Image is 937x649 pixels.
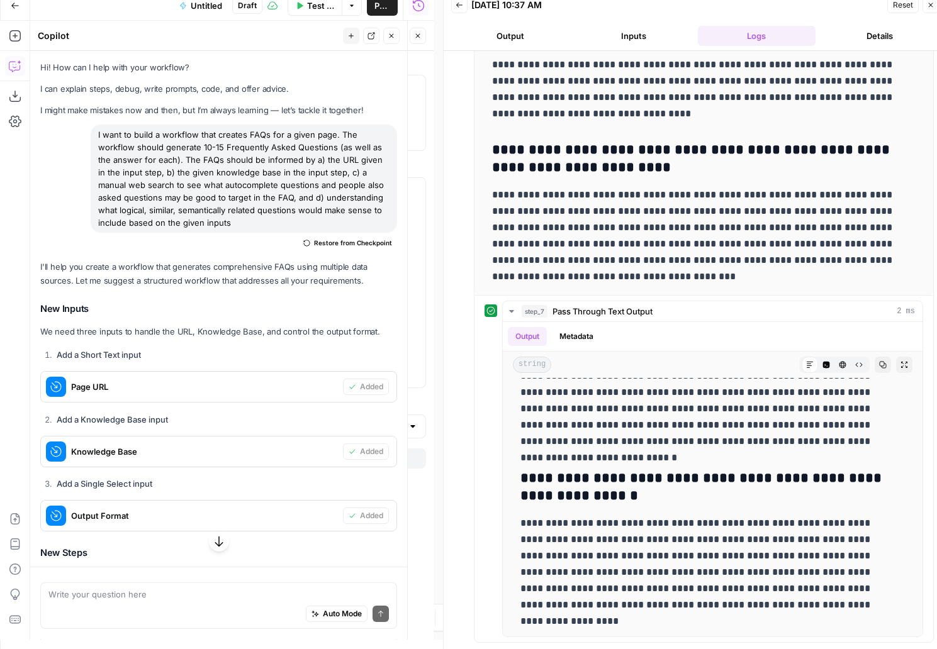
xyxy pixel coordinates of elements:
[360,510,383,521] span: Added
[298,235,397,250] button: Restore from Checkpoint
[57,414,168,424] strong: Add a Knowledge Base input
[522,305,547,318] span: step_7
[360,446,383,457] span: Added
[71,445,338,458] span: Knowledge Base
[343,508,389,524] button: Added
[71,380,338,393] span: Page URL
[71,509,338,522] span: Output Format
[40,260,397,287] p: I'll help you create a workflow that generates comprehensive FAQs using multiple data sources. Le...
[513,357,551,373] span: string
[553,305,653,318] span: Pass Through Text Output
[40,545,397,562] h3: New Steps
[38,30,339,42] div: Copilot
[508,327,547,346] button: Output
[91,125,397,233] div: I want to build a workflow that creates FAQs for a given page. The workflow should generate 10-15...
[57,350,141,360] strong: Add a Short Text input
[897,306,915,317] span: 2 ms
[306,606,368,623] button: Auto Mode
[40,301,397,317] h3: New Inputs
[57,479,152,489] strong: Add a Single Select input
[40,104,397,117] p: I might make mistakes now and then, but I’m always learning — let’s tackle it together!
[575,26,693,46] button: Inputs
[503,301,923,321] button: 2 ms
[698,26,816,46] button: Logs
[552,327,601,346] button: Metadata
[451,26,569,46] button: Output
[323,609,362,620] span: Auto Mode
[40,61,397,74] p: Hi! How can I help with your workflow?
[40,82,397,96] p: I can explain steps, debug, write prompts, code, and offer advice.
[40,325,397,338] p: We need three inputs to handle the URL, Knowledge Base, and control the output format.
[343,379,389,395] button: Added
[360,381,383,392] span: Added
[503,322,923,636] div: 2 ms
[314,238,392,248] span: Restore from Checkpoint
[343,443,389,460] button: Added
